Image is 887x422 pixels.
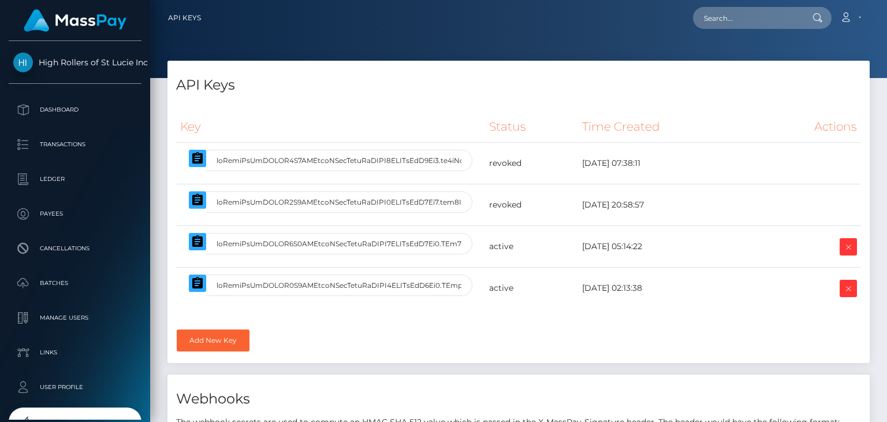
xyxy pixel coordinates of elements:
[176,75,861,95] h4: API Keys
[578,111,756,143] th: Time Created
[485,184,578,226] td: revoked
[578,184,756,226] td: [DATE] 20:58:57
[578,143,756,184] td: [DATE] 07:38:11
[176,111,485,143] th: Key
[24,9,126,32] img: MassPay Logo
[13,379,137,396] p: User Profile
[485,143,578,184] td: revoked
[693,7,802,29] input: Search...
[9,95,141,124] a: Dashboard
[13,344,137,361] p: Links
[13,240,137,257] p: Cancellations
[485,226,578,268] td: active
[9,303,141,332] a: Manage Users
[177,330,249,351] a: Add New Key
[485,111,578,143] th: Status
[9,57,141,68] span: High Rollers of St Lucie Inc
[13,275,137,292] p: Batches
[176,389,861,409] h4: Webhooks
[13,309,137,327] p: Manage Users
[578,268,756,309] td: [DATE] 02:13:38
[13,136,137,153] p: Transactions
[9,165,141,194] a: Ledger
[9,199,141,228] a: Payees
[9,234,141,263] a: Cancellations
[756,111,861,143] th: Actions
[485,268,578,309] td: active
[578,226,756,268] td: [DATE] 05:14:22
[9,373,141,402] a: User Profile
[9,338,141,367] a: Links
[9,269,141,298] a: Batches
[13,171,137,188] p: Ledger
[13,101,137,119] p: Dashboard
[168,6,201,30] a: API Keys
[13,205,137,223] p: Payees
[13,53,33,72] img: High Rollers of St Lucie Inc
[9,130,141,159] a: Transactions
